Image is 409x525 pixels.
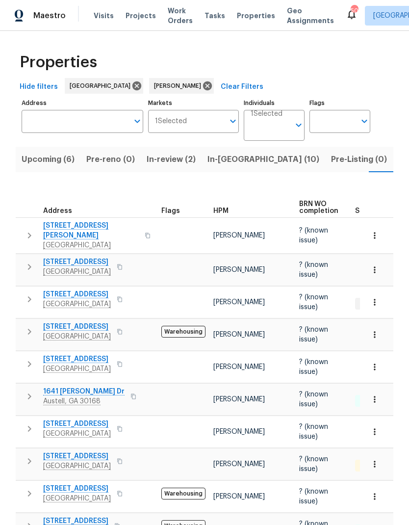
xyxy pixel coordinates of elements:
[213,266,265,273] span: [PERSON_NAME]
[168,6,193,26] span: Work Orders
[217,78,267,96] button: Clear Filters
[94,11,114,21] span: Visits
[299,423,328,440] span: ? (known issue)
[161,208,180,214] span: Flags
[331,153,387,166] span: Pre-Listing (0)
[309,100,370,106] label: Flags
[130,114,144,128] button: Open
[299,262,328,278] span: ? (known issue)
[161,326,205,338] span: Warehousing
[70,81,134,91] span: [GEOGRAPHIC_DATA]
[299,201,338,214] span: BRN WO completion
[213,232,265,239] span: [PERSON_NAME]
[299,227,328,244] span: ? (known issue)
[213,299,265,306] span: [PERSON_NAME]
[33,11,66,21] span: Maestro
[358,114,371,128] button: Open
[299,326,328,343] span: ? (known issue)
[213,461,265,468] span: [PERSON_NAME]
[213,396,265,403] span: [PERSON_NAME]
[292,118,306,132] button: Open
[147,153,196,166] span: In-review (2)
[356,396,383,405] span: 1 Done
[20,57,97,67] span: Properties
[22,100,143,106] label: Address
[86,153,135,166] span: Pre-reno (0)
[154,81,205,91] span: [PERSON_NAME]
[20,81,58,93] span: Hide filters
[213,364,265,370] span: [PERSON_NAME]
[356,461,377,470] span: 1 QC
[237,11,275,21] span: Properties
[213,428,265,435] span: [PERSON_NAME]
[244,100,305,106] label: Individuals
[213,208,229,214] span: HPM
[65,78,143,94] div: [GEOGRAPHIC_DATA]
[213,331,265,338] span: [PERSON_NAME]
[299,391,328,408] span: ? (known issue)
[22,153,75,166] span: Upcoming (6)
[299,456,328,472] span: ? (known issue)
[155,117,187,126] span: 1 Selected
[355,208,387,214] span: Summary
[251,110,282,118] span: 1 Selected
[43,208,72,214] span: Address
[148,100,239,106] label: Markets
[299,359,328,375] span: ? (known issue)
[161,488,205,499] span: Warehousing
[299,488,328,505] span: ? (known issue)
[204,12,225,19] span: Tasks
[149,78,214,94] div: [PERSON_NAME]
[299,294,328,311] span: ? (known issue)
[287,6,334,26] span: Geo Assignments
[351,6,358,16] div: 50
[213,493,265,500] span: [PERSON_NAME]
[207,153,319,166] span: In-[GEOGRAPHIC_DATA] (10)
[226,114,240,128] button: Open
[356,299,378,308] span: 1 WIP
[16,78,62,96] button: Hide filters
[221,81,263,93] span: Clear Filters
[126,11,156,21] span: Projects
